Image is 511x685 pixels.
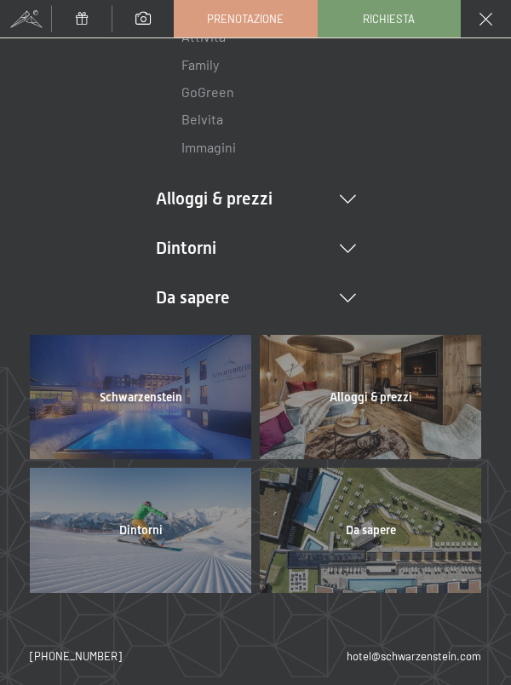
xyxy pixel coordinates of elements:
[181,56,219,72] a: Family
[363,11,415,26] span: Richiesta
[255,463,485,596] a: Da sapere Hotel Benessere SCHWARZENSTEIN – Trentino Alto Adige Dolomiti
[319,1,460,37] a: Richiesta
[207,11,284,26] span: Prenotazione
[181,83,234,100] a: GoGreen
[255,331,485,463] a: Alloggi & prezzi Hotel Benessere SCHWARZENSTEIN – Trentino Alto Adige Dolomiti
[30,649,122,663] span: [PHONE_NUMBER]
[175,1,316,37] a: Prenotazione
[347,648,481,664] a: hotel@schwarzenstein.com
[119,524,163,537] span: Dintorni
[26,331,255,463] a: Schwarzenstein Hotel Benessere SCHWARZENSTEIN – Trentino Alto Adige Dolomiti
[346,524,396,537] span: Da sapere
[330,391,412,404] span: Alloggi & prezzi
[181,139,236,155] a: Immagini
[100,391,182,404] span: Schwarzenstein
[181,111,223,127] a: Belvita
[30,648,122,664] a: [PHONE_NUMBER]
[26,463,255,596] a: Dintorni Hotel Benessere SCHWARZENSTEIN – Trentino Alto Adige Dolomiti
